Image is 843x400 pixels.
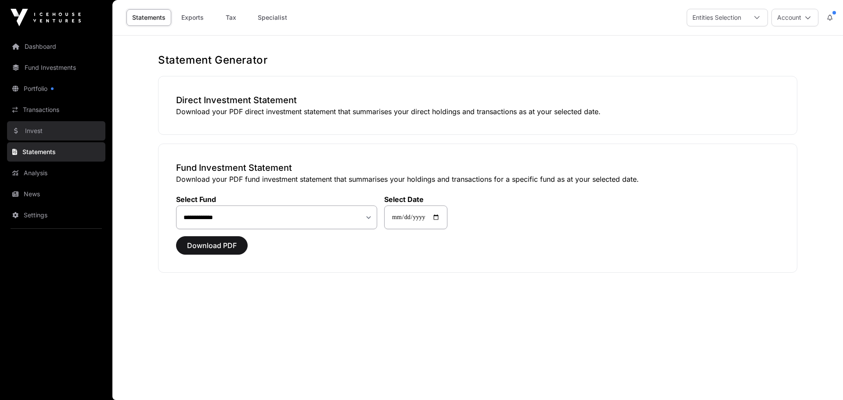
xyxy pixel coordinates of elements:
a: Dashboard [7,37,105,56]
p: Download your PDF direct investment statement that summarises your direct holdings and transactio... [176,106,779,117]
label: Select Date [384,195,447,204]
a: Exports [175,9,210,26]
a: Specialist [252,9,293,26]
a: Tax [213,9,249,26]
a: Invest [7,121,105,141]
button: Download PDF [176,236,248,255]
p: Download your PDF fund investment statement that summarises your holdings and transactions for a ... [176,174,779,184]
div: Entities Selection [687,9,746,26]
a: Fund Investments [7,58,105,77]
a: Analysis [7,163,105,183]
h3: Fund Investment Statement [176,162,779,174]
a: Settings [7,205,105,225]
iframe: Chat Widget [799,358,843,400]
button: Account [771,9,818,26]
a: Transactions [7,100,105,119]
span: Download PDF [187,240,237,251]
a: Portfolio [7,79,105,98]
h3: Direct Investment Statement [176,94,779,106]
a: News [7,184,105,204]
a: Statements [126,9,171,26]
h1: Statement Generator [158,53,797,67]
a: Statements [7,142,105,162]
label: Select Fund [176,195,377,204]
a: Download PDF [176,245,248,254]
img: Icehouse Ventures Logo [11,9,81,26]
